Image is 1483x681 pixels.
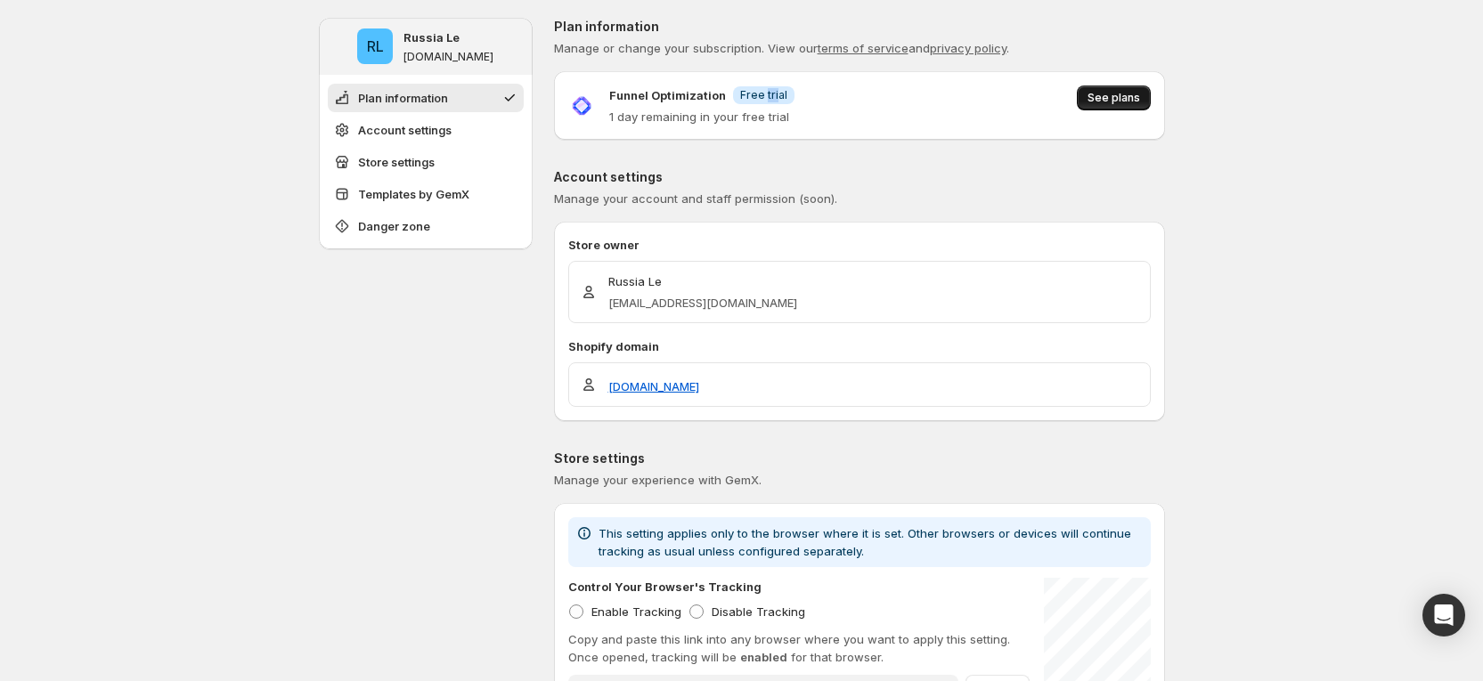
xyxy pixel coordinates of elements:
[554,450,1165,467] p: Store settings
[554,168,1165,186] p: Account settings
[328,148,524,176] button: Store settings
[608,294,797,312] p: [EMAIL_ADDRESS][DOMAIN_NAME]
[358,121,452,139] span: Account settings
[568,93,595,119] img: Funnel Optimization
[930,41,1006,55] a: privacy policy
[568,630,1030,666] p: Copy and paste this link into any browser where you want to apply this setting. Once opened, trac...
[568,337,1151,355] p: Shopify domain
[568,578,762,596] p: Control Your Browser's Tracking
[712,604,805,619] span: Disable Tracking
[554,41,1009,55] span: Manage or change your subscription. View our and .
[367,37,384,55] text: RL
[554,191,837,206] span: Manage your account and staff permission (soon).
[740,88,787,102] span: Free trial
[591,604,681,619] span: Enable Tracking
[599,526,1131,558] span: This setting applies only to the browser where it is set. Other browsers or devices will continue...
[403,28,460,46] p: Russia Le
[328,84,524,112] button: Plan information
[609,108,794,126] p: 1 day remaining in your free trial
[358,153,435,171] span: Store settings
[740,650,787,664] span: enabled
[403,50,493,64] p: [DOMAIN_NAME]
[328,212,524,240] button: Danger zone
[1088,91,1140,105] span: See plans
[568,236,1151,254] p: Store owner
[1422,594,1465,636] div: Open Intercom Messenger
[608,377,699,395] a: [DOMAIN_NAME]
[358,217,430,235] span: Danger zone
[608,272,797,290] p: Russia Le
[328,180,524,208] button: Templates by GemX
[554,473,762,487] span: Manage your experience with GemX.
[1077,85,1151,110] button: See plans
[358,89,448,107] span: Plan information
[358,185,469,203] span: Templates by GemX
[328,116,524,144] button: Account settings
[609,86,726,104] p: Funnel Optimization
[357,28,393,64] span: Russia Le
[818,41,909,55] a: terms of service
[554,18,1165,36] p: Plan information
